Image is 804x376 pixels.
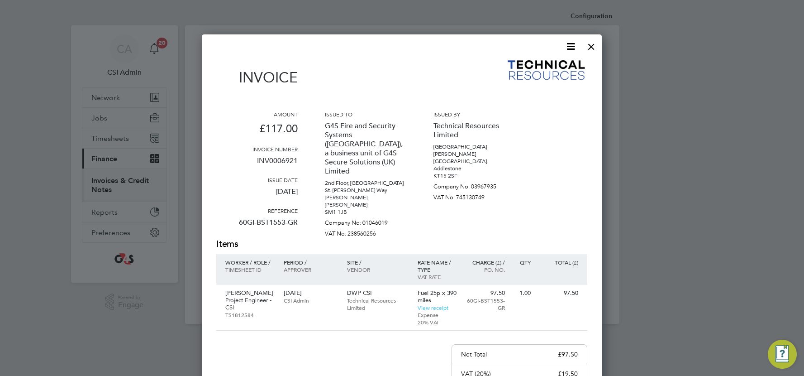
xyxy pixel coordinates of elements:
p: 1.00 [514,289,531,297]
a: View receipt [418,304,448,311]
p: [PERSON_NAME] [325,201,406,208]
p: [PERSON_NAME][GEOGRAPHIC_DATA] [433,150,515,165]
p: Expense [418,311,457,318]
p: Site / [347,259,409,266]
p: Technical Resources Limited [433,118,515,143]
p: Vendor [347,266,409,273]
p: VAT No: 745130749 [433,190,515,201]
p: Project Engineer - CSI [225,297,275,311]
h3: Issued by [433,111,515,118]
p: [DATE] [284,289,338,297]
p: TS1812584 [225,311,275,318]
p: £97.50 [558,350,578,358]
p: Rate name / type [418,259,457,273]
p: Company No: 03967935 [433,179,515,190]
p: Approver [284,266,338,273]
p: 60GI-BST1553-GR [216,214,298,238]
p: 60GI-BST1553-GR [466,297,505,311]
p: £117.00 [216,118,298,145]
p: [GEOGRAPHIC_DATA] [433,143,515,150]
p: Company No: 01046019 [325,216,406,227]
button: Engage Resource Center [768,340,797,369]
p: Worker / Role / [225,259,275,266]
p: KT15 2SF [433,172,515,179]
h3: Amount [216,111,298,118]
p: Technical Resources Limited [347,297,409,311]
h3: Reference [216,207,298,214]
p: DWP CSI [347,289,409,297]
p: Charge (£) / [466,259,505,266]
p: 97.50 [540,289,578,297]
h2: Items [216,238,587,251]
h3: Issue date [216,176,298,183]
p: Timesheet ID [225,266,275,273]
p: CSI Admin [284,297,338,304]
img: technicalresources-logo-remittance.png [506,59,587,82]
h3: Invoice number [216,145,298,153]
p: St. [PERSON_NAME] Way [325,187,406,194]
p: 2nd Floor, [GEOGRAPHIC_DATA] [325,179,406,187]
p: Fuel 25p x 390 miles [418,289,457,304]
p: Total (£) [540,259,578,266]
p: SM1 1JB [325,208,406,216]
p: Addlestone [433,165,515,172]
p: [PERSON_NAME] [325,194,406,201]
p: VAT No: 238560256 [325,227,406,237]
p: Period / [284,259,338,266]
p: 97.50 [466,289,505,297]
p: INV0006921 [216,153,298,176]
p: [PERSON_NAME] [225,289,275,297]
p: Po. No. [466,266,505,273]
p: [DATE] [216,183,298,207]
p: 20% VAT [418,318,457,326]
h1: Invoice [216,69,298,86]
p: VAT rate [418,273,457,280]
h3: Issued to [325,111,406,118]
p: G4S Fire and Security Systems ([GEOGRAPHIC_DATA]), a business unit of G4S Secure Solutions (UK) L... [325,118,406,179]
p: Net Total [461,350,487,358]
p: QTY [514,259,531,266]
